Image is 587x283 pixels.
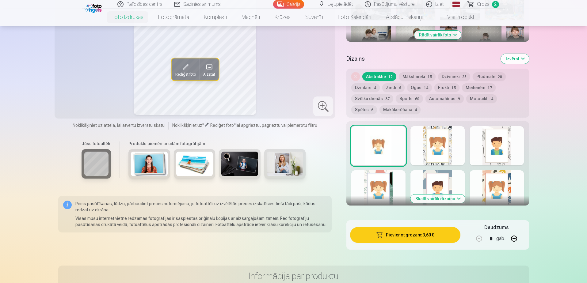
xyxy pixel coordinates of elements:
span: 6 [399,86,401,90]
a: Suvenīri [298,9,330,26]
span: 14 [424,86,428,90]
a: Foto izdrukas [104,9,151,26]
button: Rādīt vairāk foto [414,31,461,39]
span: Grozs [477,1,490,8]
span: 15 [452,86,456,90]
button: Ogas14 [407,83,432,92]
img: /fa1 [85,2,103,13]
span: 2 [492,1,499,8]
button: Makšķerēšana4 [379,105,421,114]
span: 15 [428,75,432,79]
button: Rediģēt foto [171,58,199,80]
button: Ziedi6 [382,83,405,92]
span: Noklikšķiniet uz [172,123,202,128]
span: 12 [388,75,393,79]
span: Aizstāt [203,72,215,77]
button: Automašīnas9 [425,94,464,103]
span: Noklikšķiniet uz attēla, lai atvērtu izvērstu skatu [73,122,165,128]
a: Foto kalendāri [330,9,379,26]
span: 9 [458,97,460,101]
span: 60 [415,97,419,101]
span: 6 [371,108,373,112]
p: Visas mūsu internet vietnē redzamās fotogrāfijas ir saspiestas oriģinālu kopijas ar aizsargājošām... [75,215,327,228]
h5: Daudzums [484,224,509,231]
button: Dzintars4 [351,83,380,92]
span: 4 [491,97,493,101]
button: Pievienot grozam:3,60 € [350,227,460,243]
span: 28 [462,75,467,79]
button: Pludmale20 [473,72,506,81]
span: Rediģēt foto [210,123,234,128]
button: Abstraktie12 [362,72,396,81]
span: lai apgrieztu, pagrieztu vai piemērotu filtru [236,123,317,128]
a: Krūzes [267,9,298,26]
p: Pirms pasūtīšanas, lūdzu, pārbaudiet preces noformējumu, jo fotoattēli uz izvēlētās preces izskat... [75,201,327,213]
a: Magnēti [234,9,267,26]
button: Frukti15 [434,83,459,92]
span: Rediģēt foto [175,72,196,77]
button: Mākslinieki15 [399,72,436,81]
span: 4 [374,86,376,90]
h5: Dizains [346,55,496,63]
button: Izvērst [501,54,529,64]
button: Dzīvnieki28 [438,72,470,81]
a: Atslēgu piekariņi [379,9,430,26]
button: Meitenēm17 [462,83,496,92]
span: " [234,123,236,128]
span: 17 [488,86,492,90]
a: Komplekti [196,9,234,26]
h3: Informācija par produktu [63,270,524,281]
button: Motocikli4 [466,94,497,103]
button: Skatīt vairāk dizainu [410,194,465,203]
span: " [202,123,204,128]
span: 4 [415,108,417,112]
span: 20 [498,75,502,79]
span: 37 [385,97,390,101]
a: Fotogrāmata [151,9,196,26]
div: gab. [496,231,505,246]
button: Sports60 [396,94,423,103]
button: Spēles6 [351,105,377,114]
h6: Jūsu fotoattēli [82,141,111,147]
button: Aizstāt [199,58,219,80]
h6: Produktu piemēri ar citām fotogrāfijām [126,141,308,147]
a: Visi produkti [430,9,483,26]
button: Svētku dienās37 [351,94,393,103]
